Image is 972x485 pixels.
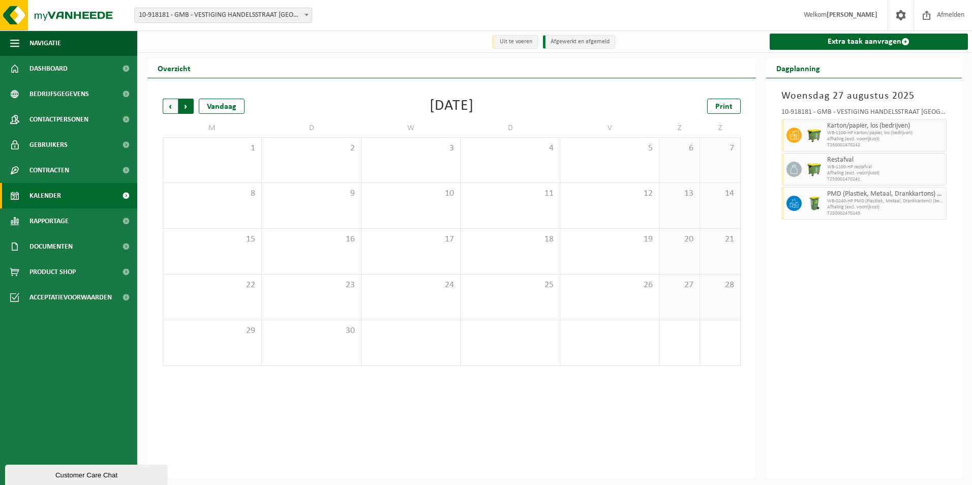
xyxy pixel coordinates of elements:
span: 8 [168,188,256,199]
span: 28 [705,280,735,291]
td: V [560,119,659,137]
span: 12 [565,188,654,199]
li: Uit te voeren [492,35,538,49]
span: Afhaling (excl. voorrijkost) [827,170,944,176]
span: 29 [168,325,256,337]
span: 10 [367,188,455,199]
a: Extra taak aanvragen [770,34,968,50]
span: Contracten [29,158,69,183]
span: 7 [705,143,735,154]
span: 5 [565,143,654,154]
li: Afgewerkt en afgemeld [543,35,615,49]
span: Contactpersonen [29,107,88,132]
span: Print [715,103,733,111]
span: 20 [664,234,694,245]
span: WB-0240-HP PMD (Plastiek, Metaal, Drankkartons) (bedrijven) [827,198,944,204]
span: 1 [168,143,256,154]
span: 24 [367,280,455,291]
span: 3 [367,143,455,154]
span: Navigatie [29,31,61,56]
td: D [461,119,560,137]
iframe: chat widget [5,463,170,485]
span: 19 [565,234,654,245]
span: Kalender [29,183,61,208]
span: 18 [466,234,554,245]
img: WB-1100-HPE-GN-50 [807,162,822,177]
span: Karton/papier, los (bedrijven) [827,122,944,130]
h3: Woensdag 27 augustus 2025 [781,88,947,104]
span: 14 [705,188,735,199]
span: 16 [267,234,355,245]
div: 10-918181 - GMB - VESTIGING HANDELSSTRAAT [GEOGRAPHIC_DATA] [781,109,947,119]
span: Volgende [178,99,194,114]
span: 11 [466,188,554,199]
h2: Overzicht [147,58,201,78]
div: [DATE] [430,99,474,114]
td: Z [700,119,741,137]
span: T250002470241 [827,176,944,183]
span: 25 [466,280,554,291]
span: 6 [664,143,694,154]
span: 4 [466,143,554,154]
span: 15 [168,234,256,245]
span: T250002470243 [827,210,944,217]
span: PMD (Plastiek, Metaal, Drankkartons) (bedrijven) [827,190,944,198]
span: 9 [267,188,355,199]
img: WB-1100-HPE-GN-50 [807,128,822,143]
span: 30 [267,325,355,337]
span: Rapportage [29,208,69,234]
img: WB-0240-HPE-GN-50 [807,196,822,211]
td: W [361,119,461,137]
td: M [163,119,262,137]
span: Bedrijfsgegevens [29,81,89,107]
h2: Dagplanning [766,58,830,78]
span: 23 [267,280,355,291]
a: Print [707,99,741,114]
span: Dashboard [29,56,68,81]
div: Vandaag [199,99,245,114]
span: 21 [705,234,735,245]
span: Gebruikers [29,132,68,158]
span: Afhaling (excl. voorrijkost) [827,204,944,210]
span: 22 [168,280,256,291]
span: WB-1100-HP restafval [827,164,944,170]
td: Z [659,119,700,137]
span: 17 [367,234,455,245]
span: 10-918181 - GMB - VESTIGING HANDELSSTRAAT VEURNE - VEURNE [135,8,312,22]
span: 27 [664,280,694,291]
span: 26 [565,280,654,291]
span: 13 [664,188,694,199]
span: Product Shop [29,259,76,285]
span: 10-918181 - GMB - VESTIGING HANDELSSTRAAT VEURNE - VEURNE [134,8,312,23]
span: 2 [267,143,355,154]
td: D [262,119,361,137]
span: Documenten [29,234,73,259]
span: Afhaling (excl. voorrijkost) [827,136,944,142]
span: T250002470242 [827,142,944,148]
strong: [PERSON_NAME] [827,11,877,19]
span: Restafval [827,156,944,164]
span: Vorige [163,99,178,114]
span: WB-1100-HP karton/papier, los (bedrijven) [827,130,944,136]
span: Acceptatievoorwaarden [29,285,112,310]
